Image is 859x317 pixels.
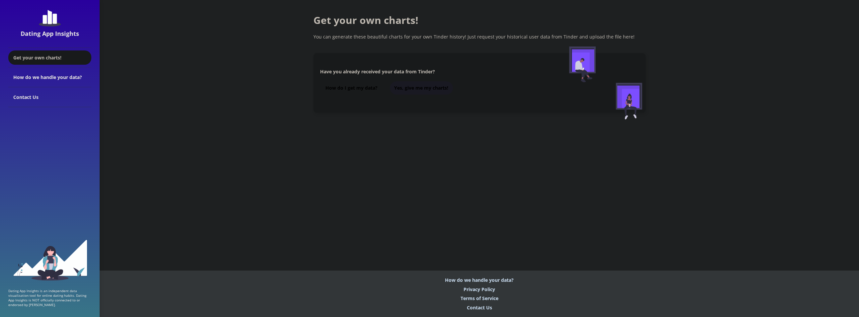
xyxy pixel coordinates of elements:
[313,13,645,27] div: Get your own charts!
[320,68,543,75] div: Have you already received your data from Tinder?
[445,277,514,283] div: How do we handle your data?
[13,239,87,280] img: sidebar_girl.91b9467e.svg
[467,304,492,311] div: Contact Us
[39,10,61,27] img: dating-app-insights-logo.5abe6921.svg
[461,295,498,301] div: Terms of Service
[313,34,645,40] div: You can generate these beautiful charts for your own Tinder history! Just request your historical...
[8,50,91,65] div: Get your own charts!
[8,87,91,107] div: Contact Us
[320,81,383,95] button: How do I get my data?
[390,81,453,95] button: Yes, give me my charts!
[569,46,596,82] img: male-figure-sitting.c9faa881.svg
[8,288,91,307] p: Dating App Insights is an independent data visualization tool for online dating habits. Dating Ap...
[8,67,91,87] div: How do we handle your data?
[10,30,90,38] div: Dating App Insights
[616,83,642,119] img: female-figure-sitting.afd5d174.svg
[464,286,495,292] div: Privacy Policy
